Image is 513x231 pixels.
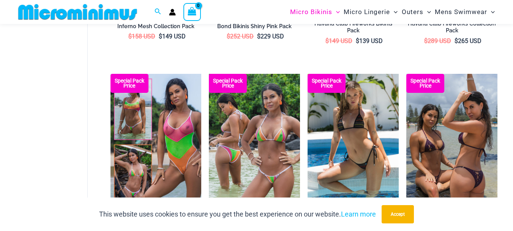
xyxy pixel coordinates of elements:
bdi: 149 USD [325,37,352,45]
a: Bond Bikinis Shiny Pink Pack [209,23,300,33]
iframe: TrustedSite Certified [19,25,87,178]
h2: Bond Bikinis Shiny Pink Pack [209,23,300,30]
bdi: 149 USD [159,33,186,40]
span: Outers [402,2,423,22]
nav: Site Navigation [287,1,498,23]
a: Havana Club Fireworks Bikinis Pack [308,20,399,37]
span: Menu Toggle [332,2,340,22]
a: Reckless Mesh High Voltage Collection Pack Reckless Mesh High Voltage 3480 Crop Top 466 Thong 07R... [110,74,202,211]
span: $ [455,37,458,45]
a: Micro BikinisMenu ToggleMenu Toggle [288,2,342,22]
bdi: 265 USD [455,37,481,45]
span: Menu Toggle [423,2,431,22]
bdi: 289 USD [424,37,451,45]
span: Micro Lingerie [344,2,390,22]
b: Special Pack Price [308,78,346,88]
p: This website uses cookies to ensure you get the best experience on our website. [99,209,376,220]
span: $ [325,37,329,45]
a: Account icon link [169,9,176,16]
h2: Havana Club Fireworks Bikinis Pack [308,20,399,34]
a: Sonic Rush Black Neon 3278 Tri Top 4312 Thong Bikini 09 Sonic Rush Black Neon 3278 Tri Top 4312 T... [308,74,399,211]
bdi: 252 USD [227,33,254,40]
bdi: 229 USD [257,33,284,40]
img: Sonic Rush Black Neon 3278 Tri Top 4312 Thong Bikini 09 [308,74,399,211]
a: Micro LingerieMenu ToggleMenu Toggle [342,2,399,22]
a: View Shopping Cart, empty [183,3,201,21]
img: Reckless Mesh High Voltage Bikini Pack [209,74,300,211]
bdi: 158 USD [128,33,155,40]
span: Menu Toggle [390,2,398,22]
span: $ [227,33,230,40]
span: $ [257,33,260,40]
span: $ [424,37,428,45]
a: Havana Club Fireworks Collection Pack [406,20,497,37]
a: Inferno Mesh Collection Pack [110,23,202,33]
a: OutersMenu ToggleMenu Toggle [400,2,433,22]
a: Search icon link [155,7,161,17]
button: Accept [382,205,414,223]
a: Learn more [341,210,376,218]
span: Mens Swimwear [435,2,487,22]
a: Mens SwimwearMenu ToggleMenu Toggle [433,2,497,22]
bdi: 139 USD [356,37,383,45]
b: Special Pack Price [110,78,148,88]
span: $ [128,33,132,40]
a: Bikini Pack Plum Link Plum 3070 Tri Top 4580 Micro 04Link Plum 3070 Tri Top 4580 Micro 04 [406,74,497,211]
h2: Havana Club Fireworks Collection Pack [406,20,497,34]
b: Special Pack Price [209,78,247,88]
span: Menu Toggle [487,2,495,22]
img: Bikini Pack Plum [406,74,497,211]
a: Reckless Mesh High Voltage Bikini Pack Reckless Mesh High Voltage 306 Tri Top 466 Thong 04Reckles... [209,74,300,211]
b: Special Pack Price [406,78,444,88]
span: $ [356,37,359,45]
h2: Inferno Mesh Collection Pack [110,23,202,30]
span: $ [159,33,162,40]
span: Micro Bikinis [290,2,332,22]
img: Reckless Mesh High Voltage Collection Pack [110,74,202,211]
img: MM SHOP LOGO FLAT [15,3,140,21]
